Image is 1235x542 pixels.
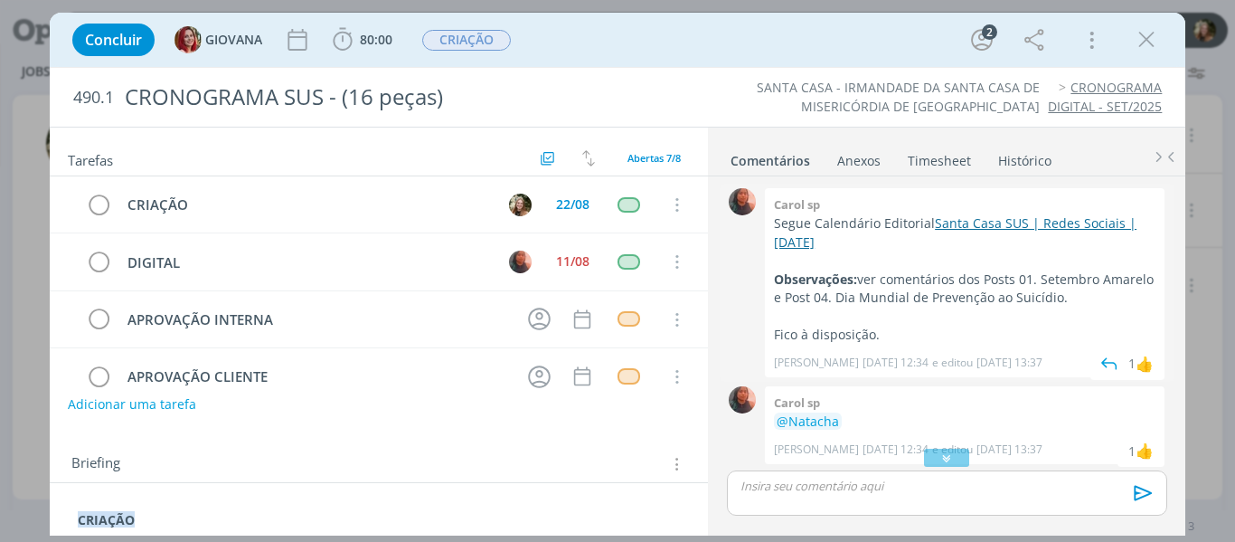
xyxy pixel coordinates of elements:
[774,442,859,458] p: [PERSON_NAME]
[509,251,532,273] img: C
[863,442,929,458] span: [DATE] 12:34
[777,413,839,430] span: @Natacha
[1136,440,1154,461] div: Natacha
[757,79,1040,114] a: SANTA CASA - IRMANDADE DA SANTA CASA DE MISERICÓRDIA DE [GEOGRAPHIC_DATA]
[774,326,1155,344] p: Fico à disposição.
[774,395,820,411] b: Carol sp
[1128,354,1136,373] div: 1
[1096,350,1123,377] img: answer.svg
[73,88,114,108] span: 490.1
[422,30,511,51] span: CRIAÇÃO
[837,152,881,170] div: Anexos
[982,24,997,40] div: 2
[120,366,512,388] div: APROVAÇÃO CLIENTE
[506,248,533,275] button: C
[120,309,512,331] div: APROVAÇÃO INTERNA
[932,442,973,458] span: e editou
[976,442,1042,458] span: [DATE] 13:37
[730,144,811,170] a: Comentários
[582,150,595,166] img: arrow-down-up.svg
[1136,353,1154,375] div: Natacha
[932,355,973,371] span: e editou
[506,191,533,218] button: L
[328,25,397,54] button: 80:00
[85,33,142,47] span: Concluir
[774,271,857,288] strong: Observações:
[774,271,1155,308] p: ver comentários dos Posts 01. Setembro Amarelo e Post 04. Dia Mundial de Prevenção ao Suicídio.
[967,25,996,54] button: 2
[976,355,1042,371] span: [DATE] 13:37
[627,151,681,165] span: Abertas 7/8
[774,214,1155,252] p: Segue Calendário Editorial
[997,144,1052,170] a: Histórico
[71,452,120,476] span: Briefing
[120,252,493,274] div: DIGITAL
[174,26,202,53] img: G
[50,13,1186,536] div: dialog
[729,386,756,414] img: C
[421,29,512,52] button: CRIAÇÃO
[1048,79,1162,114] a: CRONOGRAMA DIGITAL - SET/2025
[556,255,589,268] div: 11/08
[907,144,972,170] a: Timesheet
[509,194,532,216] img: L
[118,75,701,119] div: CRONOGRAMA SUS - (16 peças)
[556,198,589,211] div: 22/08
[1128,442,1136,461] div: 1
[174,26,262,53] button: GGIOVANA
[774,214,1136,250] a: Santa Casa SUS | Redes Sociais | [DATE]
[360,31,392,48] span: 80:00
[120,194,493,216] div: CRIAÇÃO
[68,147,113,169] span: Tarefas
[774,196,820,213] b: Carol sp
[205,33,262,46] span: GIOVANA
[774,355,859,371] p: [PERSON_NAME]
[729,188,756,215] img: C
[863,355,929,371] span: [DATE] 12:34
[67,388,197,421] button: Adicionar uma tarefa
[78,511,135,528] strong: CRIAÇÃO
[72,24,155,56] button: Concluir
